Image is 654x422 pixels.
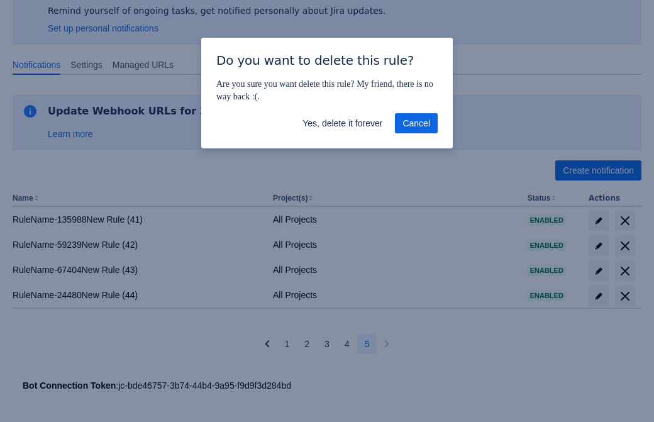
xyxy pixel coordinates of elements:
[302,113,382,133] span: Yes, delete it forever
[395,113,438,133] button: Cancel
[216,53,414,68] span: Do you want to delete this rule?
[402,113,430,133] span: Cancel
[295,113,390,133] button: Yes, delete it forever
[216,78,438,103] p: Are you sure you want delete this rule? My friend, there is no way back :(.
